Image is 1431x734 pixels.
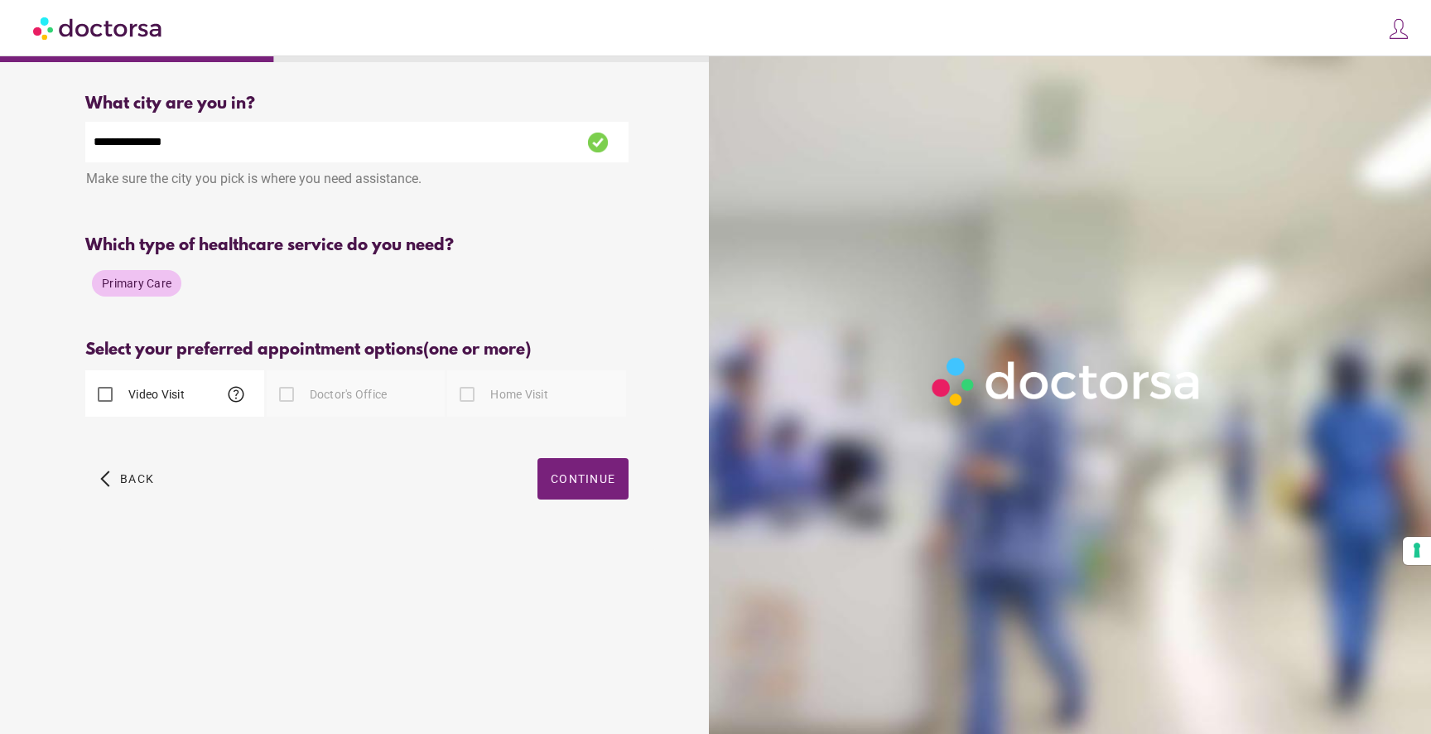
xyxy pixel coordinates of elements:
[125,386,185,403] label: Video Visit
[306,386,388,403] label: Doctor's Office
[487,386,548,403] label: Home Visit
[94,458,161,500] button: arrow_back_ios Back
[120,472,154,485] span: Back
[924,350,1211,413] img: Logo-Doctorsa-trans-White-partial-flat.png
[85,340,629,360] div: Select your preferred appointment options
[33,9,164,46] img: Doctorsa.com
[85,94,629,113] div: What city are you in?
[102,277,171,290] span: Primary Care
[226,384,246,404] span: help
[85,236,629,255] div: Which type of healthcare service do you need?
[85,162,629,199] div: Make sure the city you pick is where you need assistance.
[551,472,615,485] span: Continue
[1387,17,1410,41] img: icons8-customer-100.png
[537,458,629,500] button: Continue
[1403,537,1431,565] button: Your consent preferences for tracking technologies
[423,340,531,360] span: (one or more)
